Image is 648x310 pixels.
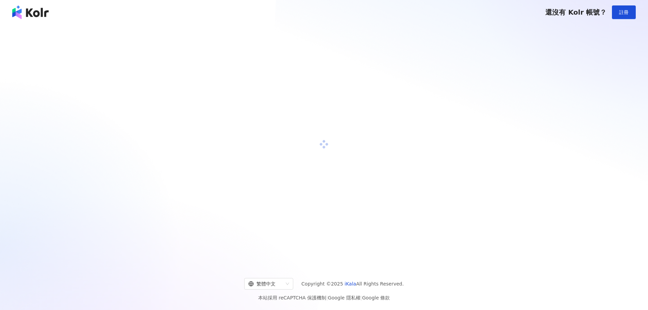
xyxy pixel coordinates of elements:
[301,280,404,288] span: Copyright © 2025 All Rights Reserved.
[328,295,361,300] a: Google 隱私權
[258,294,390,302] span: 本站採用 reCAPTCHA 保護機制
[545,8,607,16] span: 還沒有 Kolr 帳號？
[361,295,362,300] span: |
[362,295,390,300] a: Google 條款
[326,295,328,300] span: |
[345,281,356,287] a: iKala
[248,278,283,289] div: 繁體中文
[12,5,49,19] img: logo
[619,10,629,15] span: 註冊
[612,5,636,19] button: 註冊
